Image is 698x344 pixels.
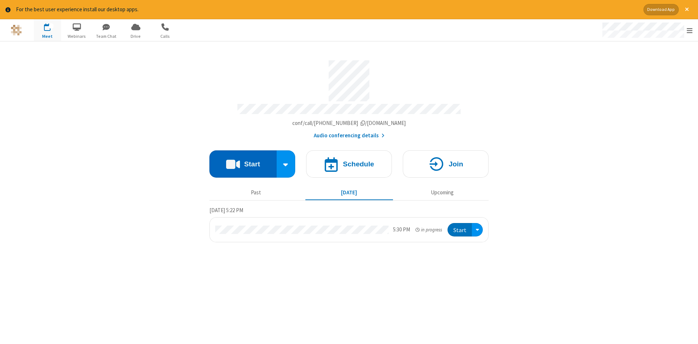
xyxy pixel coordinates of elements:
[449,161,463,167] h4: Join
[292,119,406,128] button: Copy my meeting room linkCopy my meeting room link
[595,19,698,41] div: Open menu
[16,5,638,14] div: For the best user experience install our desktop apps.
[306,150,392,178] button: Schedule
[398,186,486,200] button: Upcoming
[448,223,472,236] button: Start
[403,150,489,178] button: Join
[212,186,300,200] button: Past
[292,120,406,126] span: Copy my meeting room link
[209,150,277,178] button: Start
[122,33,149,40] span: Drive
[209,55,489,139] section: Account details
[343,161,374,167] h4: Schedule
[416,226,442,233] em: in progress
[152,33,179,40] span: Calls
[93,33,120,40] span: Team Chat
[643,4,679,15] button: Download App
[314,131,385,140] button: Audio conferencing details
[305,186,393,200] button: [DATE]
[3,19,30,41] button: Logo
[34,33,61,40] span: Meet
[393,226,410,234] div: 5:30 PM
[681,4,693,15] button: Close alert
[209,207,243,214] span: [DATE] 5:22 PM
[277,150,296,178] div: Start conference options
[49,23,54,29] div: 1
[244,161,260,167] h4: Start
[472,223,483,236] div: Open menu
[11,25,22,36] img: QA Selenium DO NOT DELETE OR CHANGE
[63,33,91,40] span: Webinars
[209,206,489,242] section: Today's Meetings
